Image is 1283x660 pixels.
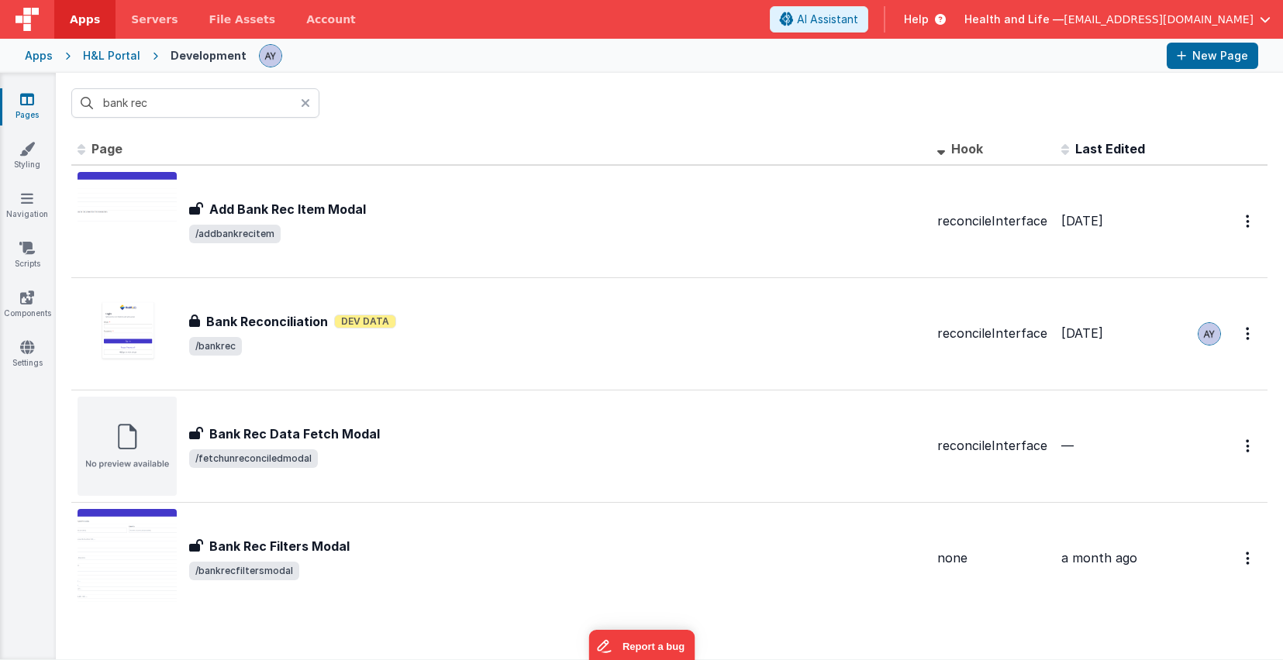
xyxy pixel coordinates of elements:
button: Health and Life — [EMAIL_ADDRESS][DOMAIN_NAME] [964,12,1271,27]
div: H&L Portal [83,48,140,64]
span: Servers [131,12,178,27]
span: Page [91,141,122,156]
span: a month ago [1061,550,1137,565]
span: Help [904,12,929,27]
div: reconcileInterface [937,325,1049,342]
h3: Add Bank Rec Item Modal [209,200,366,218]
span: [DATE] [1061,325,1103,341]
button: Options [1236,318,1261,349]
span: Health and Life — [964,12,1064,27]
div: reconcileInterface [937,212,1049,230]
span: Last Edited [1075,141,1145,156]
span: Dev Data [334,315,396,328]
span: /bankrecfiltersmodal [189,562,299,580]
span: File Assets [209,12,276,27]
h3: Bank Reconciliation [206,312,328,331]
input: Search pages, id's ... [71,88,319,118]
span: [EMAIL_ADDRESS][DOMAIN_NAME] [1064,12,1254,27]
span: — [1061,438,1074,453]
div: none [937,549,1049,567]
span: /bankrec [189,337,242,356]
span: /fetchunreconciledmodal [189,449,318,468]
h3: Bank Rec Data Fetch Modal [209,425,380,443]
p: 4 pages [71,630,1244,646]
div: Apps [25,48,53,64]
button: New Page [1167,43,1258,69]
button: Options [1236,205,1261,237]
img: 14202422f6480247bff2986d20d04001 [1199,323,1220,345]
button: Options [1236,542,1261,574]
div: Development [171,48,247,64]
span: /addbankrecitem [189,225,281,243]
span: [DATE] [1061,213,1103,229]
button: Options [1236,430,1261,462]
span: AI Assistant [797,12,858,27]
div: reconcileInterface [937,437,1049,455]
h3: Bank Rec Filters Modal [209,537,350,555]
img: 14202422f6480247bff2986d20d04001 [260,45,281,67]
span: Hook [951,141,983,156]
span: Apps [70,12,100,27]
button: AI Assistant [770,6,868,33]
